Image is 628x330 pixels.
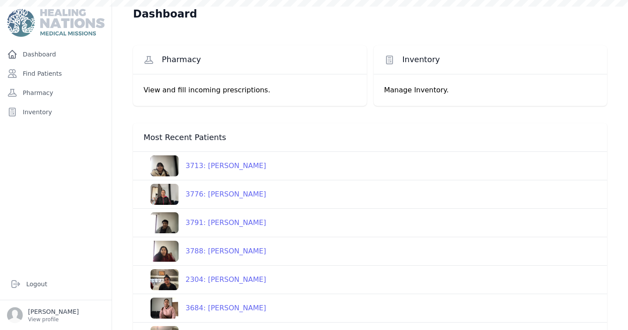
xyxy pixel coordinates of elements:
[7,9,104,37] img: Medical Missions EMR
[179,274,266,285] div: 2304: [PERSON_NAME]
[151,298,179,319] img: hzQAAAAldEVYdGRhdGU6bW9kaWZ5ADIwMjUtMDYtMTJUMTQ6MjI6MDIrMDA6MDA9Ij+IAAAAAElFTkSuQmCC
[4,65,108,82] a: Find Patients
[384,85,597,95] p: Manage Inventory.
[144,269,266,290] a: 2304: [PERSON_NAME]
[4,103,108,121] a: Inventory
[179,303,266,313] div: 3684: [PERSON_NAME]
[144,155,266,176] a: 3713: [PERSON_NAME]
[402,54,440,65] span: Inventory
[144,85,356,95] p: View and fill incoming prescriptions.
[151,269,179,290] img: paMQAAACV0RVh0ZGF0ZTpjcmVhdGUAMjAyNC0wMi0yN1QxNDo0MjozMCswMDowMGpZtA0AAAAldEVYdGRhdGU6bW9kaWZ5ADI...
[179,246,266,256] div: 3788: [PERSON_NAME]
[4,84,108,102] a: Pharmacy
[144,184,266,205] a: 3776: [PERSON_NAME]
[179,189,266,200] div: 3776: [PERSON_NAME]
[144,241,266,262] a: 3788: [PERSON_NAME]
[179,161,266,171] div: 3713: [PERSON_NAME]
[7,275,105,293] a: Logout
[28,307,79,316] p: [PERSON_NAME]
[4,46,108,63] a: Dashboard
[151,241,179,262] img: nvvhnvMGa9K3EoQrWQgwH8CCcba72qZZpUAAAAldEVYdGRhdGU6Y3JlYXRlADIwMjUtMDYtMjRUMTU6MDA6NTUrMDA6MDBAPD...
[144,212,266,233] a: 3791: [PERSON_NAME]
[151,184,179,205] img: 4zjRrMV07d8CoAAAAldEVYdGRhdGU6Y3JlYXRlADIwMjUtMDYtMjNUMTc6MzE6MzgrMDA6MDAMAR2BAAAAJXRFWHRkYXRlOm1...
[28,316,79,323] p: View profile
[374,46,607,106] a: Inventory Manage Inventory.
[133,7,197,21] h1: Dashboard
[7,307,105,323] a: [PERSON_NAME] View profile
[144,298,266,319] a: 3684: [PERSON_NAME]
[151,155,179,176] img: AAAAABJRU5ErkJggg==
[144,132,226,143] span: Most Recent Patients
[151,212,179,233] img: TbwAAAAldEVYdGRhdGU6Y3JlYXRlADIwMjUtMDYtMjRUMTU6MTI6MjcrMDA6MDAYHSIKAAAAJXRFWHRkYXRlOm1vZGlmeQAyM...
[179,218,266,228] div: 3791: [PERSON_NAME]
[133,46,367,106] a: Pharmacy View and fill incoming prescriptions.
[162,54,201,65] span: Pharmacy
